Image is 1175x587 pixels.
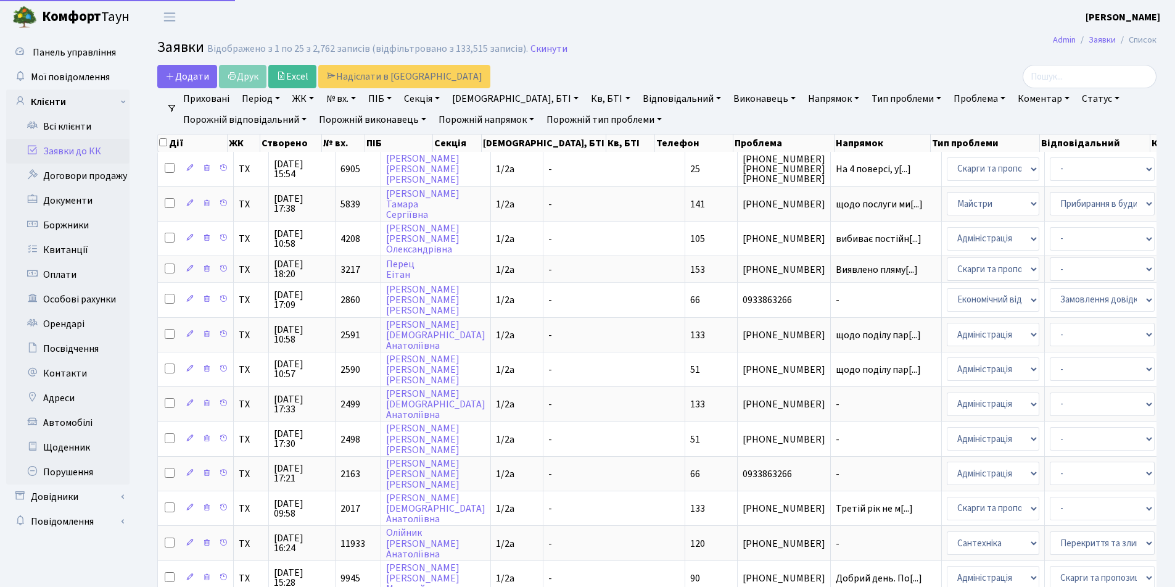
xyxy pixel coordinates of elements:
[154,7,185,27] button: Переключити навігацію
[690,398,705,411] span: 133
[548,232,552,246] span: -
[496,537,514,551] span: 1/2а
[363,88,397,109] a: ПІБ
[274,394,330,414] span: [DATE] 17:33
[743,154,825,184] span: [PHONE_NUMBER] [PHONE_NUMBER] [PHONE_NUMBER]
[482,135,606,152] th: [DEMOGRAPHIC_DATA], БТІ
[6,410,130,435] a: Автомобілі
[743,504,825,514] span: [PHONE_NUMBER]
[836,162,911,176] span: На 4 поверсі, у[...]
[496,263,514,277] span: 1/2а
[386,152,460,186] a: [PERSON_NAME][PERSON_NAME][PERSON_NAME]
[542,109,667,130] a: Порожній тип проблеми
[1013,88,1074,109] a: Коментар
[33,46,116,59] span: Панель управління
[496,198,514,211] span: 1/2а
[42,7,101,27] b: Комфорт
[287,88,319,109] a: ЖК
[6,485,130,509] a: Довідники
[178,109,311,130] a: Порожній відповідальний
[690,572,700,585] span: 90
[690,537,705,551] span: 120
[239,435,263,444] span: ТХ
[42,7,130,28] span: Таун
[496,162,514,176] span: 1/2а
[274,429,330,449] span: [DATE] 17:30
[12,5,37,30] img: logo.png
[690,433,700,446] span: 51
[399,88,445,109] a: Секція
[690,502,705,515] span: 133
[743,295,825,305] span: 0933863266
[157,36,204,58] span: Заявки
[690,363,700,377] span: 51
[6,361,130,386] a: Контакти
[239,265,263,275] span: ТХ
[6,287,130,312] a: Особові рахунки
[178,88,234,109] a: Приховані
[690,467,700,481] span: 66
[6,336,130,361] a: Посвідчення
[6,262,130,287] a: Оплати
[6,164,130,188] a: Договори продажу
[6,90,130,114] a: Клієнти
[1086,10,1160,24] b: [PERSON_NAME]
[548,467,552,481] span: -
[733,135,835,152] th: Проблема
[6,312,130,336] a: Орендарі
[340,263,360,277] span: 3217
[836,263,918,277] span: Виявлено пляму[...]
[274,259,330,279] span: [DATE] 18:20
[447,88,583,109] a: [DEMOGRAPHIC_DATA], БТІ
[386,527,460,561] a: Олійник[PERSON_NAME]Анатоліївна
[1089,33,1116,46] a: Заявки
[274,533,330,553] span: [DATE] 16:24
[239,504,263,514] span: ТХ
[496,467,514,481] span: 1/2а
[386,352,460,387] a: [PERSON_NAME][PERSON_NAME][PERSON_NAME]
[340,198,360,211] span: 5839
[239,573,263,583] span: ТХ
[274,229,330,249] span: [DATE] 10:58
[743,234,825,244] span: [PHONE_NUMBER]
[6,509,130,534] a: Повідомлення
[836,295,936,305] span: -
[548,572,552,585] span: -
[239,234,263,244] span: ТХ
[836,572,922,585] span: Добрий день. По[...]
[548,263,552,277] span: -
[867,88,946,109] a: Тип проблеми
[6,139,130,164] a: Заявки до КК
[6,386,130,410] a: Адреси
[496,293,514,307] span: 1/2а
[6,213,130,238] a: Боржники
[386,422,460,457] a: [PERSON_NAME][PERSON_NAME][PERSON_NAME]
[340,328,360,342] span: 2591
[321,88,361,109] a: № вх.
[836,399,936,409] span: -
[340,433,360,446] span: 2498
[157,65,217,88] a: Додати
[690,232,705,246] span: 105
[690,263,705,277] span: 153
[386,387,485,422] a: [PERSON_NAME][DEMOGRAPHIC_DATA]Анатоліївна
[836,435,936,444] span: -
[386,318,485,352] a: [PERSON_NAME][DEMOGRAPHIC_DATA]Анатоліївна
[743,573,825,583] span: [PHONE_NUMBER]
[548,398,552,411] span: -
[386,222,460,256] a: [PERSON_NAME][PERSON_NAME]Олександрівна
[239,539,263,549] span: ТХ
[1116,33,1156,47] li: Список
[386,491,485,526] a: [PERSON_NAME][DEMOGRAPHIC_DATA]Анатоліївна
[274,359,330,379] span: [DATE] 10:57
[274,325,330,344] span: [DATE] 10:58
[239,164,263,174] span: ТХ
[1086,10,1160,25] a: [PERSON_NAME]
[638,88,726,109] a: Відповідальний
[340,572,360,585] span: 9945
[322,135,365,152] th: № вх.
[743,539,825,549] span: [PHONE_NUMBER]
[548,502,552,515] span: -
[530,43,567,55] a: Скинути
[6,238,130,262] a: Квитанції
